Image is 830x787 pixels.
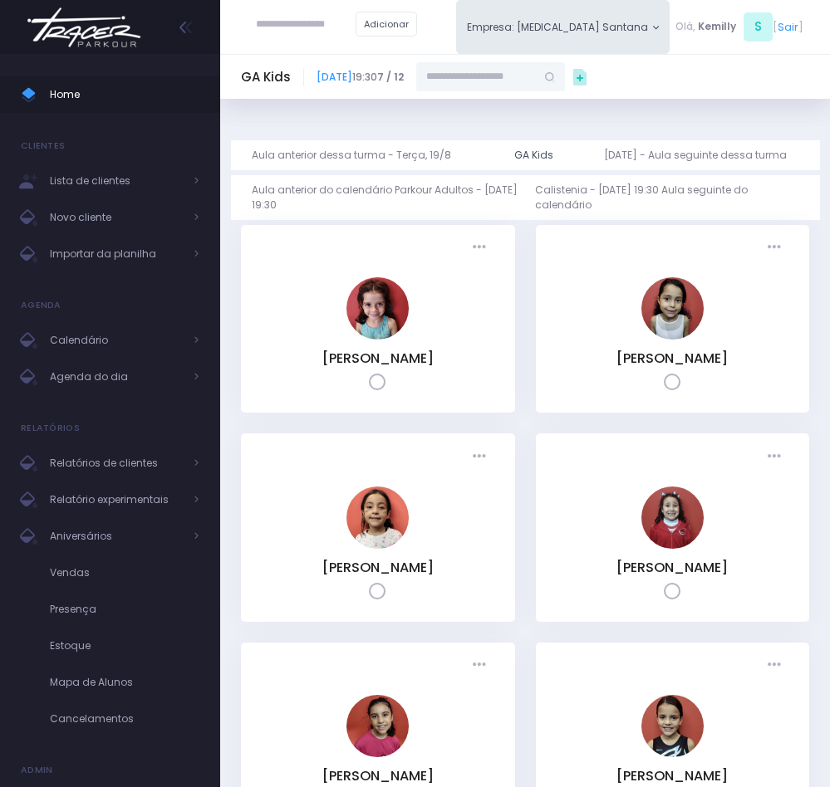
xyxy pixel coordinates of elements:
[616,558,728,577] a: [PERSON_NAME]
[21,754,53,787] h4: Admin
[50,599,199,620] span: Presença
[641,538,704,552] a: Manuella de Oliveira
[50,170,183,192] span: Lista de clientes
[21,412,80,445] h4: Relatórios
[241,70,291,85] h5: GA Kids
[641,329,704,343] a: Manuela Zuquette
[641,277,704,340] img: Manuela Zuquette
[616,766,728,785] a: [PERSON_NAME]
[21,289,61,322] h4: Agenda
[514,148,553,163] div: GA Kids
[535,175,798,220] a: Calistenia - [DATE] 19:30 Aula seguinte do calendário
[50,635,199,657] span: Estoque
[641,695,704,757] img: Marina Bravo Tavares de Lima
[346,329,409,343] a: Manoela mafra
[252,175,536,220] a: Aula anterior do calendário Parkour Adultos - [DATE] 19:30
[322,558,434,577] a: [PERSON_NAME]
[377,70,404,84] strong: 7 / 12
[317,70,352,84] a: [DATE]
[322,766,434,785] a: [PERSON_NAME]
[50,525,183,547] span: Aniversários
[744,12,773,42] span: S
[346,695,409,757] img: Maria Clara Giglio Correa
[317,70,404,85] span: 19:30
[698,19,736,34] span: Kemilly
[50,562,199,584] span: Vendas
[50,489,183,511] span: Relatório experimentais
[675,19,695,34] span: Olá,
[356,12,417,37] a: Adicionar
[252,140,464,170] a: Aula anterior dessa turma - Terça, 19/8
[50,243,183,265] span: Importar da planilha
[641,746,704,760] a: Marina Bravo Tavares de Lima
[604,140,799,170] a: [DATE] - Aula seguinte dessa turma
[50,366,183,388] span: Agenda do dia
[21,130,65,163] h4: Clientes
[50,84,199,105] span: Home
[322,349,434,368] a: [PERSON_NAME]
[346,538,409,552] a: Manuella Musqueira
[50,207,183,228] span: Novo cliente
[346,486,409,549] img: Manuella Musqueira
[50,330,183,351] span: Calendário
[778,19,798,35] a: Sair
[670,10,809,44] div: [ ]
[346,746,409,760] a: Maria Clara Giglio Correa
[50,708,199,730] span: Cancelamentos
[346,277,409,340] img: Manoela mafra
[641,486,704,549] img: Manuella de Oliveira
[50,452,183,474] span: Relatórios de clientes
[616,349,728,368] a: [PERSON_NAME]
[50,672,199,693] span: Mapa de Alunos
